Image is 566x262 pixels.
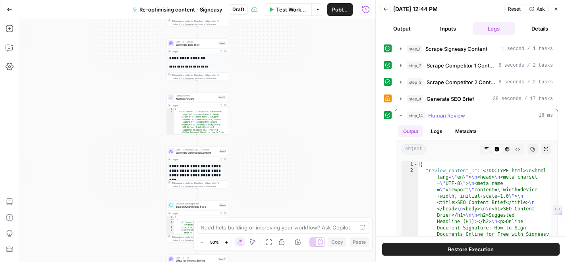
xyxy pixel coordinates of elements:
span: Restore Execution [448,245,494,253]
div: Step 17 [218,258,226,261]
div: 4 [167,226,175,229]
span: step_14 [407,112,425,119]
span: 1 second / 1 tasks [501,45,553,52]
span: step_2 [407,62,423,69]
div: This output is too large & has been abbreviated for review. to view the full content. [172,19,226,26]
button: Paste [350,237,369,247]
span: step_1 [407,45,422,53]
button: Test Workflow [264,3,311,16]
span: LLM · [PERSON_NAME] 3.7 Sonnet [176,148,217,151]
span: Copy the output [179,185,194,187]
g: Edge from step_5 to step_8 [197,189,198,200]
button: Details [518,22,561,35]
span: Copy the output [179,239,194,241]
span: 50% [210,239,219,245]
g: Edge from step_14 to step_5 [197,135,198,146]
span: Test Workflow [276,6,307,13]
div: 3 [167,221,175,226]
div: Step 14 [218,96,226,99]
g: Edge from step_8 to step_17 [197,243,198,254]
span: 38 seconds / 17 tasks [493,95,553,102]
div: Search Knowledge BaseSearch Knowledge BaseStep 8Output[ { "id":"vsdid:3915145:rid :TXTEmwEyoAEUeb... [166,200,228,243]
span: Generate Optimized Content [176,151,217,155]
span: object [402,144,426,154]
button: 18 ms [395,109,558,122]
span: Copy [331,239,343,246]
button: Metadata [450,125,481,137]
span: Human Review [176,97,216,101]
div: This output is too large & has been abbreviated for review. to view the full content. [172,235,226,242]
span: Re-optimising content - Signeasy [139,6,222,13]
span: Human Review [176,94,216,97]
span: Search Knowledge Base [176,205,217,209]
span: Reset [508,6,521,13]
div: This output is too large & has been abbreviated for review. to view the full content. [172,181,226,188]
div: Step 5 [219,150,226,153]
span: step_3 [407,78,423,86]
div: 1 [402,161,418,168]
div: 1 [167,108,175,111]
span: Copy the output [179,77,194,79]
div: Human ReviewHuman ReviewStep 14Output{ "review_content_1":"<!DOCTYPE html>\n<html lang=\"en\">\n<... [166,92,228,135]
button: 8 seconds / 2 tasks [395,76,558,89]
span: Toggle code folding, rows 1 through 3 [172,108,174,111]
span: LLM · GPT-4.1 [176,256,216,259]
div: Output [172,158,217,161]
span: 6 seconds / 2 tasks [498,62,553,69]
button: Inputs [427,22,469,35]
button: Reset [504,4,524,14]
button: Ask [526,4,549,14]
div: Output [172,50,217,53]
span: Draft [232,6,244,13]
span: Human Review [428,112,465,119]
button: Logs [473,22,516,35]
span: Paste [353,239,366,246]
span: Search Knowledge Base [176,202,217,205]
span: Toggle code folding, rows 1 through 7 [172,216,174,219]
span: Scrape Competitor 1 Content [427,62,495,69]
button: Restore Execution [382,243,560,256]
span: Ask [537,6,545,13]
div: Output [172,212,217,215]
button: 38 seconds / 17 tasks [395,92,558,105]
span: Toggle code folding, rows 2 through 6 [172,219,174,222]
button: Output [381,22,423,35]
button: Copy [328,237,346,247]
button: 1 second / 1 tasks [395,42,558,55]
div: Output [172,104,217,107]
span: step_4 [407,95,423,103]
span: Toggle code folding, rows 1 through 3 [413,161,418,168]
span: Copy the output [179,23,194,25]
button: Publish [327,3,353,16]
span: Scrape Signeasy Content [425,45,487,53]
div: 1 [167,216,175,219]
div: 2 [167,219,175,222]
g: Edge from step_3 to step_4 [197,27,198,38]
button: 6 seconds / 2 tasks [395,59,558,72]
span: LLM · GPT-4.1 Mini [176,40,217,43]
div: Step 8 [219,204,226,207]
div: This output is too large & has been abbreviated for review. to view the full content. [172,73,226,80]
button: Logs [426,125,447,137]
button: Output [398,125,423,137]
span: Scrape Competitor 2 Content [427,78,495,86]
span: Generate SEO Brief [176,43,217,47]
span: Publish [332,6,348,13]
button: Re-optimising content - Signeasy [127,3,227,16]
span: 18 ms [539,112,553,119]
span: Generate SEO Brief [427,95,474,103]
div: Step 4 [218,42,226,45]
span: 8 seconds / 2 tasks [498,79,553,86]
g: Edge from step_4 to step_14 [197,81,198,92]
